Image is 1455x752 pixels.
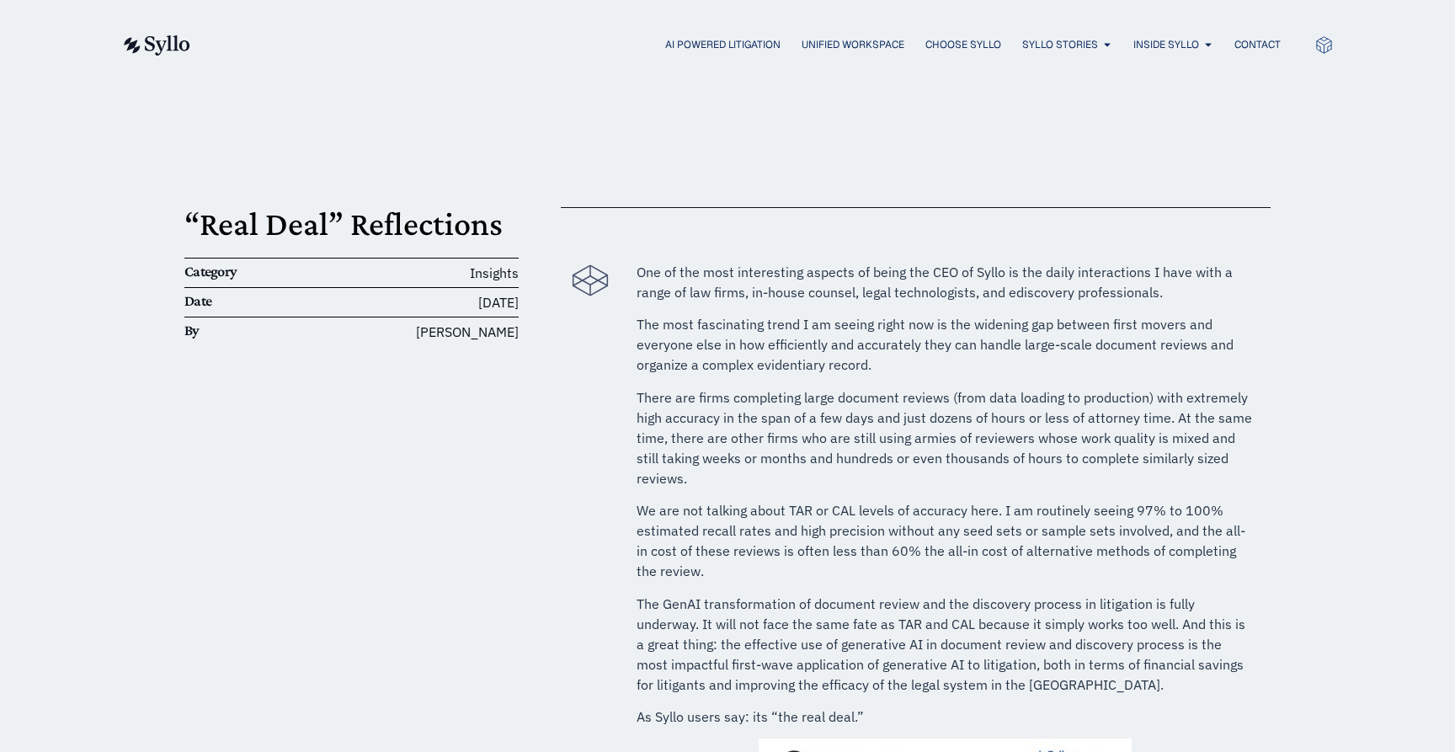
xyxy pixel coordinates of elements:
p: One of the most interesting aspects of being the CEO of Syllo is the daily interactions I have wi... [637,262,1254,302]
p: We are not talking about TAR or CAL levels of accuracy here. I am routinely seeing 97% to 100% es... [637,500,1254,581]
h6: Date [184,292,296,311]
span: Insights [470,264,519,281]
span: [PERSON_NAME] [416,322,519,342]
p: The most fascinating trend I am seeing right now is the widening gap between first movers and eve... [637,314,1254,375]
h6: Category [184,263,296,281]
a: Inside Syllo [1133,37,1199,52]
p: As Syllo users say: its “the real deal.” [637,707,1254,727]
img: syllo [121,35,190,56]
a: AI Powered Litigation [665,37,781,52]
a: Contact [1234,37,1281,52]
h1: “Real Deal” Reflections [184,207,519,241]
a: Syllo Stories [1022,37,1098,52]
div: Menu Toggle [224,37,1281,53]
a: Unified Workspace [802,37,904,52]
p: There are firms completing large document reviews (from data loading to production) with extremel... [637,387,1254,488]
time: [DATE] [478,294,519,311]
a: Choose Syllo [925,37,1001,52]
nav: Menu [224,37,1281,53]
p: The GenAI transformation of document review and the discovery process in litigation is fully unde... [637,594,1254,695]
h6: By [184,322,296,340]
